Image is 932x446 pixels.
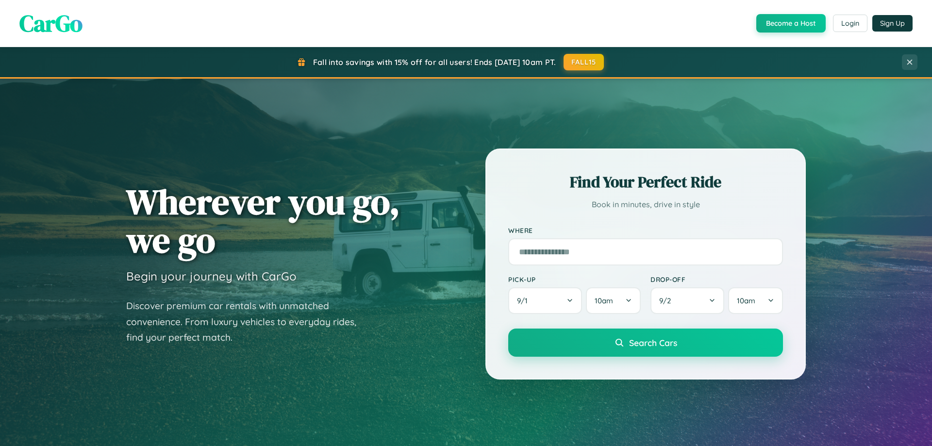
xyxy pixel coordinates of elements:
[833,15,867,32] button: Login
[126,182,400,259] h1: Wherever you go, we go
[19,7,83,39] span: CarGo
[508,198,783,212] p: Book in minutes, drive in style
[126,298,369,346] p: Discover premium car rentals with unmatched convenience. From luxury vehicles to everyday rides, ...
[650,275,783,283] label: Drop-off
[728,287,783,314] button: 10am
[508,275,641,283] label: Pick-up
[564,54,604,70] button: FALL15
[872,15,913,32] button: Sign Up
[517,296,533,305] span: 9 / 1
[659,296,676,305] span: 9 / 2
[126,269,297,283] h3: Begin your journey with CarGo
[650,287,724,314] button: 9/2
[756,14,826,33] button: Become a Host
[508,226,783,234] label: Where
[508,171,783,193] h2: Find Your Perfect Ride
[508,329,783,357] button: Search Cars
[629,337,677,348] span: Search Cars
[586,287,641,314] button: 10am
[737,296,755,305] span: 10am
[313,57,556,67] span: Fall into savings with 15% off for all users! Ends [DATE] 10am PT.
[595,296,613,305] span: 10am
[508,287,582,314] button: 9/1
